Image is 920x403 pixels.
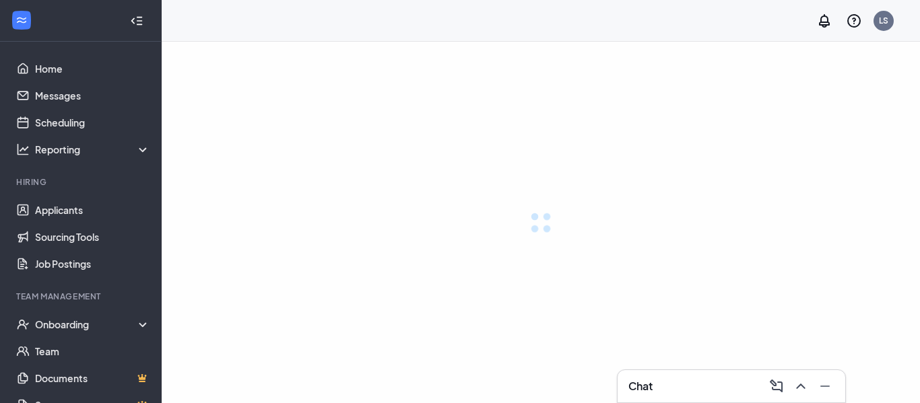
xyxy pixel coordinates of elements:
a: Messages [35,82,150,109]
a: Home [35,55,150,82]
svg: QuestionInfo [846,13,862,29]
svg: UserCheck [16,318,30,331]
div: Hiring [16,176,147,188]
div: LS [879,15,888,26]
button: ChevronUp [789,375,810,397]
svg: ChevronUp [793,378,809,394]
a: Team [35,338,150,365]
a: Sourcing Tools [35,223,150,250]
div: Onboarding [35,318,151,331]
a: Scheduling [35,109,150,136]
a: Job Postings [35,250,150,277]
div: Reporting [35,143,151,156]
a: DocumentsCrown [35,365,150,392]
button: ComposeMessage [764,375,786,397]
button: Minimize [813,375,834,397]
svg: WorkstreamLogo [15,13,28,27]
h3: Chat [628,379,653,394]
a: Applicants [35,196,150,223]
div: Team Management [16,291,147,302]
svg: Analysis [16,143,30,156]
svg: Minimize [817,378,833,394]
svg: Collapse [130,14,143,28]
svg: Notifications [816,13,832,29]
svg: ComposeMessage [768,378,785,394]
